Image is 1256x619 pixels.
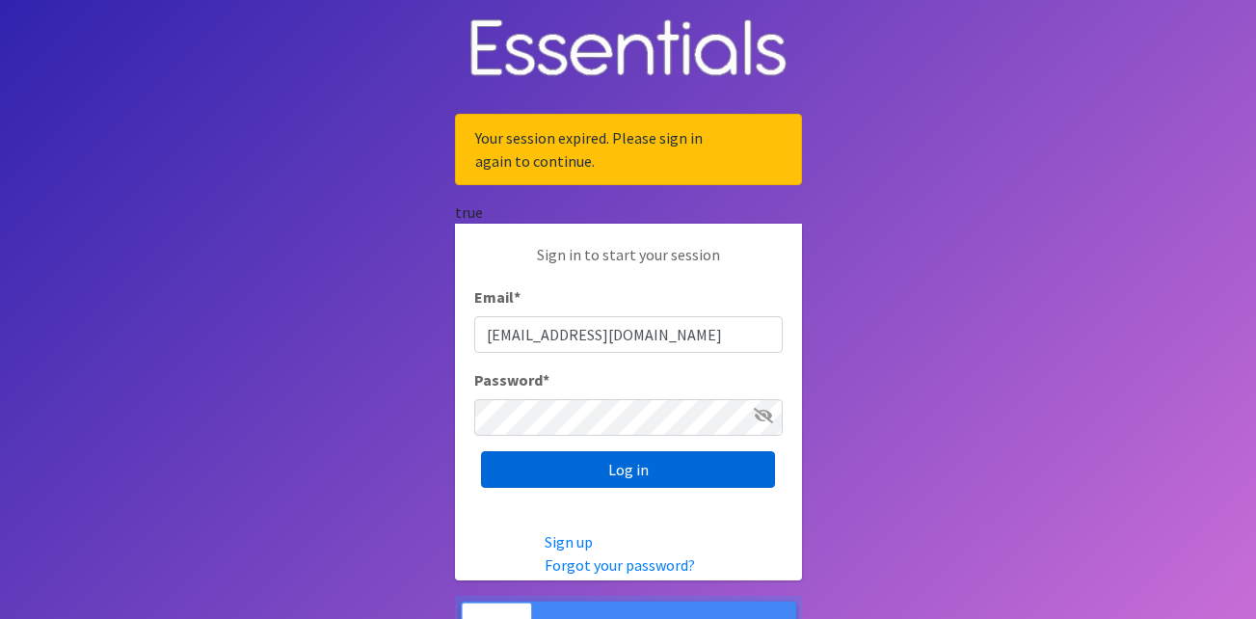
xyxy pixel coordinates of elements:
p: Sign in to start your session [474,243,783,285]
a: Sign up [545,532,593,552]
abbr: required [543,370,549,390]
div: true [455,201,802,224]
input: Log in [481,451,775,488]
label: Email [474,285,521,309]
a: Forgot your password? [545,555,695,575]
div: Your session expired. Please sign in again to continue. [455,114,802,185]
abbr: required [514,287,521,307]
label: Password [474,368,549,391]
